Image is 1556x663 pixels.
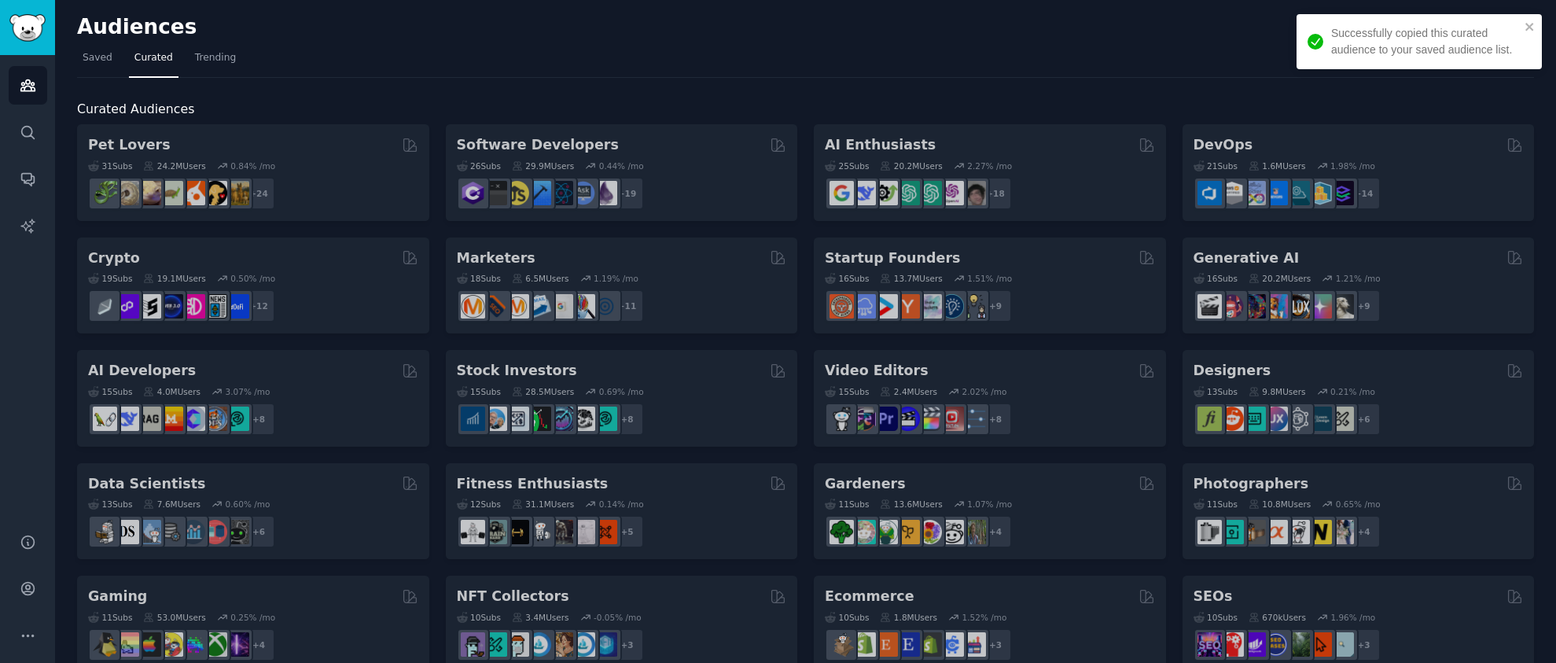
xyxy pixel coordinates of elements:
span: Saved [83,51,112,65]
h2: Audiences [77,15,1407,40]
a: Curated [129,46,178,78]
span: Trending [195,51,236,65]
a: Trending [189,46,241,78]
div: Successfully copied this curated audience to your saved audience list. [1331,25,1520,58]
img: GummySearch logo [9,14,46,42]
button: close [1525,20,1536,33]
span: Curated Audiences [77,100,194,120]
a: Saved [77,46,118,78]
span: Curated [134,51,173,65]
